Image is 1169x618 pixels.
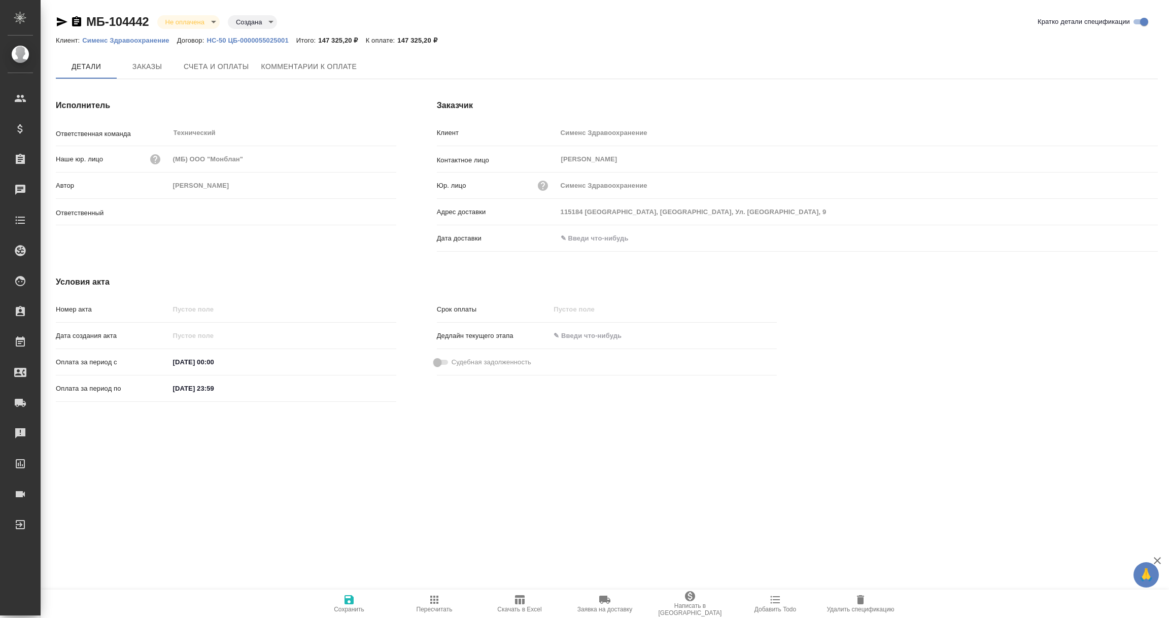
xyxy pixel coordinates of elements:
h4: Исполнитель [56,99,396,112]
p: Дедлайн текущего этапа [437,331,551,341]
button: 🙏 [1133,562,1159,588]
p: Клиент: [56,37,82,44]
h4: Условия акта [56,276,777,288]
span: 🙏 [1138,564,1155,586]
button: Скопировать ссылку [71,16,83,28]
div: Не оплачена [228,15,277,29]
p: 147 325,20 ₽ [318,37,365,44]
p: Срок оплаты [437,304,551,315]
input: Пустое поле [169,178,396,193]
button: Open [391,211,393,213]
p: Наше юр. лицо [56,154,103,164]
span: Заказы [123,60,171,73]
p: Контактное лицо [437,155,557,165]
button: Не оплачена [162,18,208,26]
p: Клиент [437,128,557,138]
p: Дата создания акта [56,331,169,341]
input: Пустое поле [169,328,258,343]
input: ✎ Введи что-нибудь [557,231,646,246]
p: Ответственная команда [56,129,169,139]
a: Сименс Здравоохранение [82,36,177,44]
p: Оплата за период с [56,357,169,367]
p: Дата доставки [437,233,557,244]
p: HC-50 ЦБ-0000055025001 [207,37,296,44]
span: Счета и оплаты [184,60,249,73]
p: Адрес доставки [437,207,557,217]
h4: Заказчик [437,99,1158,112]
input: ✎ Введи что-нибудь [550,328,639,343]
p: Автор [56,181,169,191]
input: ✎ Введи что-нибудь [169,381,258,396]
p: К оплате: [366,37,398,44]
p: Номер акта [56,304,169,315]
div: Не оплачена [157,15,220,29]
input: Пустое поле [169,302,396,317]
input: Пустое поле [557,178,1158,193]
input: Пустое поле [557,125,1158,140]
input: Пустое поле [557,204,1158,219]
a: HC-50 ЦБ-0000055025001 [207,36,296,44]
input: Пустое поле [169,152,396,166]
p: Юр. лицо [437,181,466,191]
a: МБ-104442 [86,15,149,28]
span: Детали [62,60,111,73]
p: Итого: [296,37,318,44]
input: ✎ Введи что-нибудь [169,355,258,369]
span: Комментарии к оплате [261,60,357,73]
p: Оплата за период по [56,384,169,394]
input: Пустое поле [550,302,639,317]
p: Договор: [177,37,207,44]
span: Кратко детали спецификации [1038,17,1130,27]
p: Сименс Здравоохранение [82,37,177,44]
button: Скопировать ссылку для ЯМессенджера [56,16,68,28]
p: Ответственный [56,208,169,218]
button: Создана [233,18,265,26]
p: 147 325,20 ₽ [397,37,444,44]
span: Судебная задолженность [452,357,531,367]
